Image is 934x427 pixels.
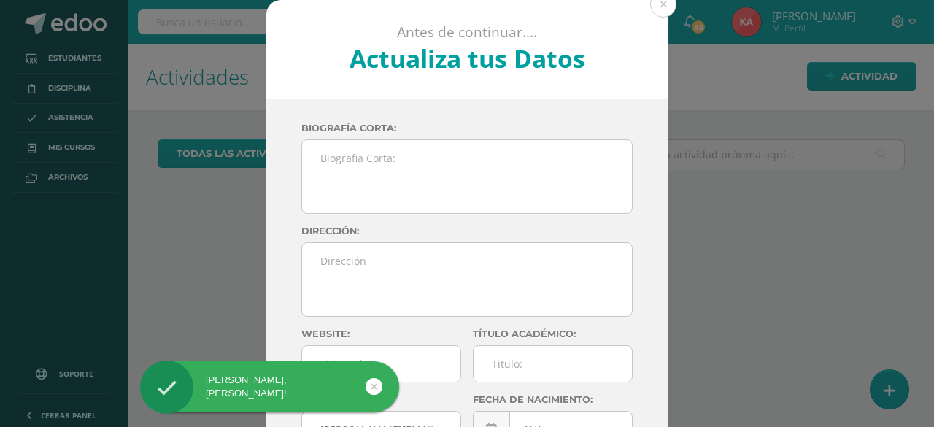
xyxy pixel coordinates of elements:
input: Titulo: [474,346,632,382]
div: [PERSON_NAME], [PERSON_NAME]! [140,374,399,400]
h2: Actualiza tus Datos [306,42,629,75]
p: Antes de continuar.... [306,23,629,42]
label: Dirección: [301,226,633,236]
label: Título académico: [473,328,633,339]
input: Sitio Web: [302,346,460,382]
label: Fecha de nacimiento: [473,394,633,405]
label: Website: [301,328,461,339]
label: Biografía corta: [301,123,633,134]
